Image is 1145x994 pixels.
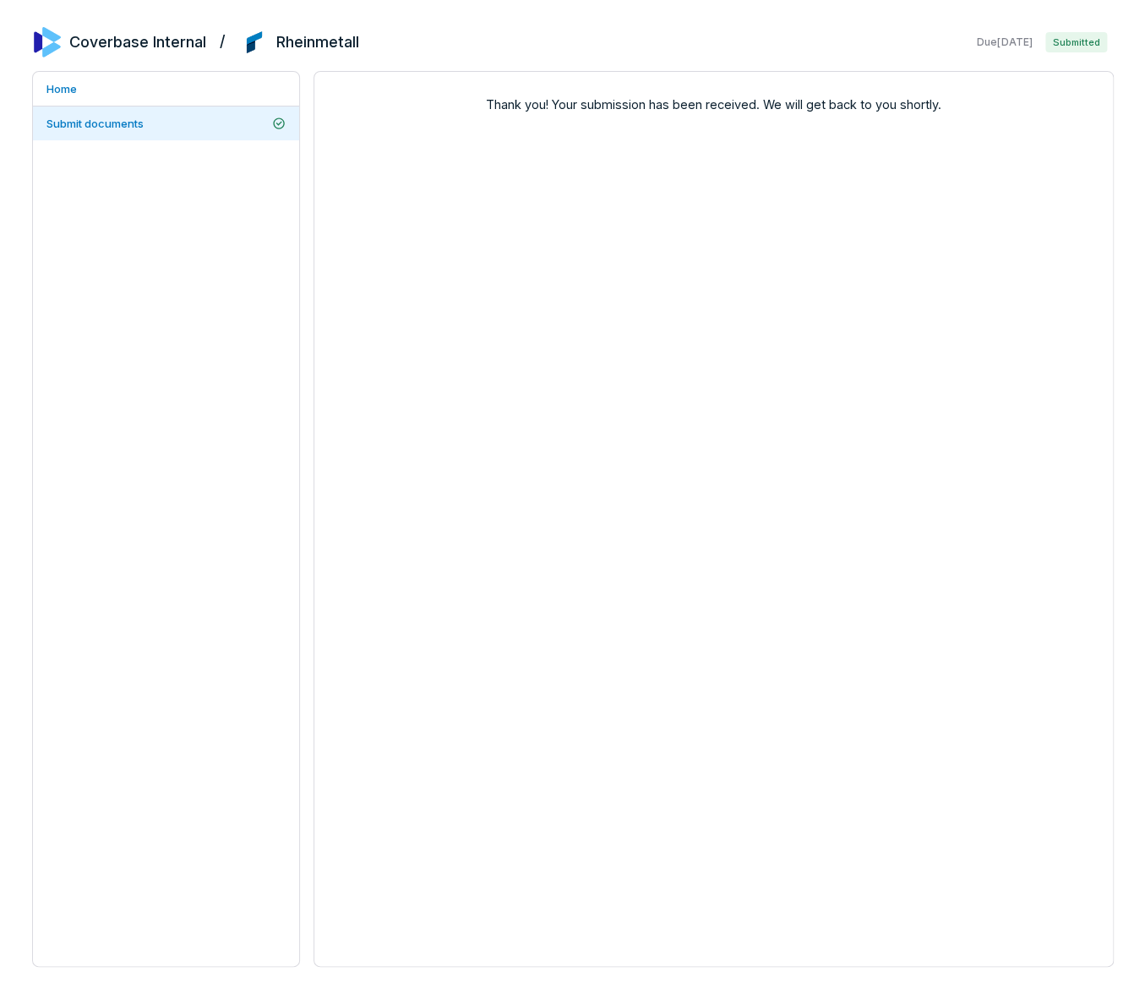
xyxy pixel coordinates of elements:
a: Home [33,72,299,106]
h2: / [220,27,226,52]
span: Thank you! Your submission has been received. We will get back to you shortly. [328,96,1099,113]
h2: Rheinmetall [276,31,359,53]
h2: Coverbase Internal [69,31,206,53]
a: Submit documents [33,106,299,140]
span: Submitted [1045,32,1106,52]
span: Due [DATE] [977,35,1032,49]
span: Submit documents [46,117,144,130]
